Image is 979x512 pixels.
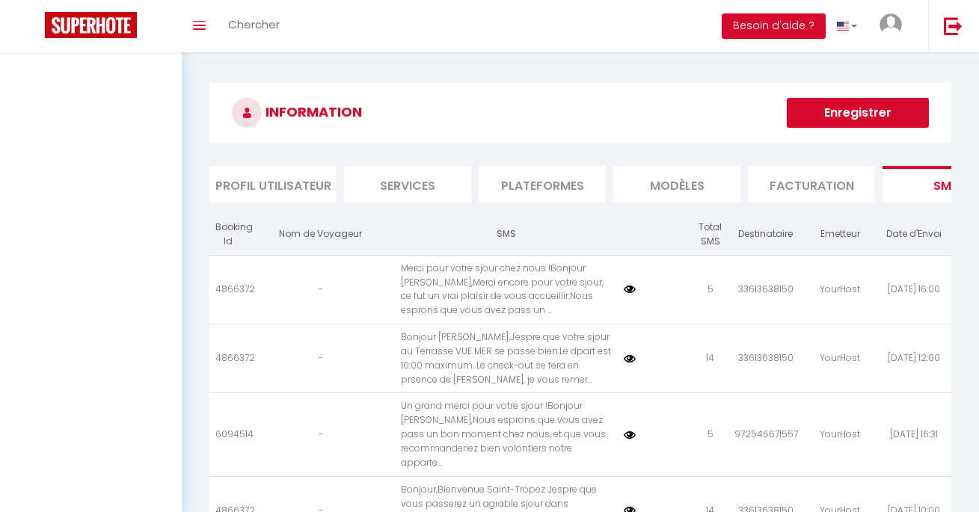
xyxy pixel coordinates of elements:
td: - [247,393,395,476]
td: [DATE] 16:31 [877,393,951,476]
td: 14 [692,324,729,393]
td: YourHost [803,393,877,476]
td: 5 [692,255,729,324]
th: Date d'Envoi [877,215,951,255]
th: Destinataire [728,215,802,255]
td: [DATE] 16:00 [877,255,951,324]
th: SMS [395,215,618,255]
th: Nom de Voyageur [247,215,395,255]
img: ... [880,13,902,36]
th: Total SMS [692,215,729,255]
td: 6094514 [209,393,247,476]
li: Facturation [748,166,875,203]
td: [DATE] 12:00 [877,324,951,393]
td: 972546671557 [728,393,802,476]
td: - [247,255,395,324]
th: Booking Id [209,215,247,255]
td: 33613638150 [728,255,802,324]
button: Besoin d'aide ? [722,13,826,39]
button: Enregistrer [787,98,929,128]
td: Bonjour [PERSON_NAME],J'espre que votre sjour au Terrasse VUE MER se passe bien.Le dpart est 10:0... [395,324,618,393]
td: 4866372 [209,324,247,393]
td: YourHost [803,255,877,324]
td: Un grand merci pour votre sjour !Bonjour [PERSON_NAME],Nous esprons que vous avez pass un bon mom... [395,393,618,476]
th: Emetteur [803,215,877,255]
td: 5 [692,393,729,476]
li: MODÈLES [613,166,740,203]
span: Chercher [228,16,280,32]
img: logout [944,16,963,35]
img: Super Booking [45,12,137,38]
td: YourHost [803,324,877,393]
li: Plateformes [479,166,606,203]
li: Services [344,166,471,203]
td: 4866372 [209,255,247,324]
h3: INFORMATION [209,83,951,143]
td: - [247,324,395,393]
li: Profil Utilisateur [209,166,337,203]
img: NO IMAGE [624,353,636,365]
td: Merci pour votre sjour chez nous !Bonjour [PERSON_NAME],Merci encore pour votre sjour, ce fut un ... [395,255,618,324]
img: NO IMAGE [624,283,636,295]
td: 33613638150 [728,324,802,393]
img: NO IMAGE [624,429,636,441]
